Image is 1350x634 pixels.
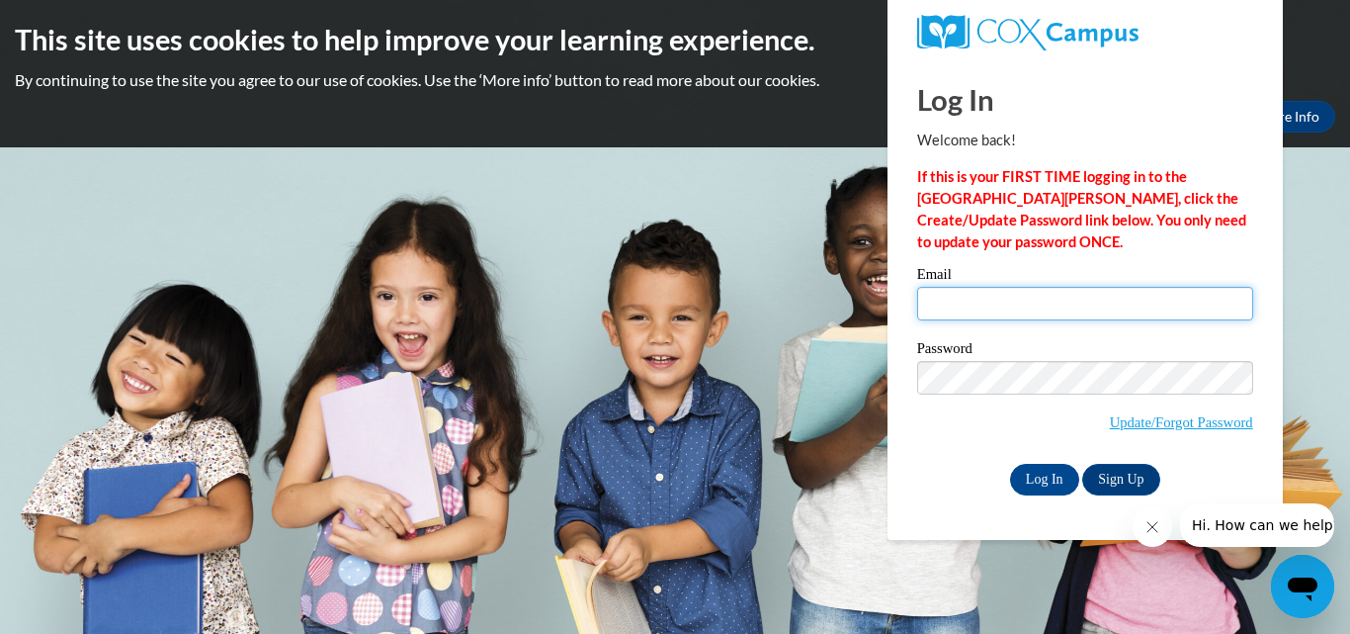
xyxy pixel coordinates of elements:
h1: Log In [917,79,1253,120]
p: By continuing to use the site you agree to our use of cookies. Use the ‘More info’ button to read... [15,69,1335,91]
p: Welcome back! [917,130,1253,151]
iframe: Message from company [1180,503,1334,547]
a: Update/Forgot Password [1110,414,1253,430]
a: More Info [1242,101,1335,133]
label: Password [917,341,1253,361]
img: COX Campus [917,15,1139,50]
a: Sign Up [1082,464,1159,496]
iframe: Close message [1133,507,1172,547]
iframe: Button to launch messaging window [1271,555,1334,618]
a: COX Campus [917,15,1253,50]
span: Hi. How can we help? [12,14,160,30]
label: Email [917,267,1253,287]
input: Log In [1010,464,1079,496]
h2: This site uses cookies to help improve your learning experience. [15,20,1335,59]
strong: If this is your FIRST TIME logging in to the [GEOGRAPHIC_DATA][PERSON_NAME], click the Create/Upd... [917,168,1246,250]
